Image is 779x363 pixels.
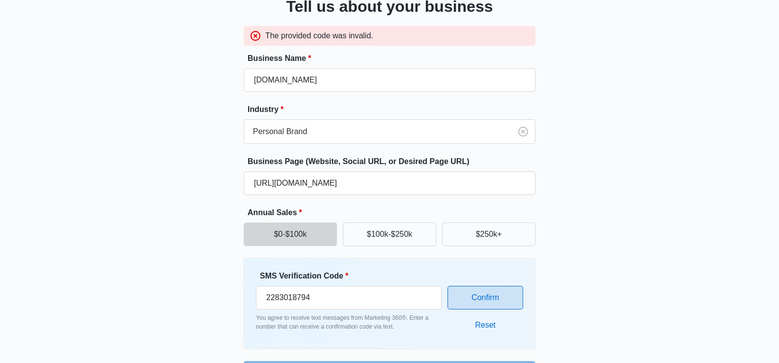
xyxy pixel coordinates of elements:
label: Business Page (Website, Social URL, or Desired Page URL) [248,156,539,168]
button: Clear [515,124,531,140]
input: e.g. janesplumbing.com [244,171,535,195]
button: $100k-$250k [343,223,436,246]
button: $0-$100k [244,223,337,246]
button: Reset [465,313,505,337]
p: The provided code was invalid. [265,30,373,42]
label: Industry [248,104,539,115]
label: Business Name [248,53,539,64]
input: Enter verification code [256,286,442,309]
input: e.g. Jane's Plumbing [244,68,535,92]
p: You agree to receive text messages from Marketing 360®. Enter a number that can receive a confirm... [256,313,442,331]
label: SMS Verification Code [260,270,445,282]
label: Annual Sales [248,207,539,219]
button: Confirm [447,286,523,309]
button: $250k+ [442,223,535,246]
